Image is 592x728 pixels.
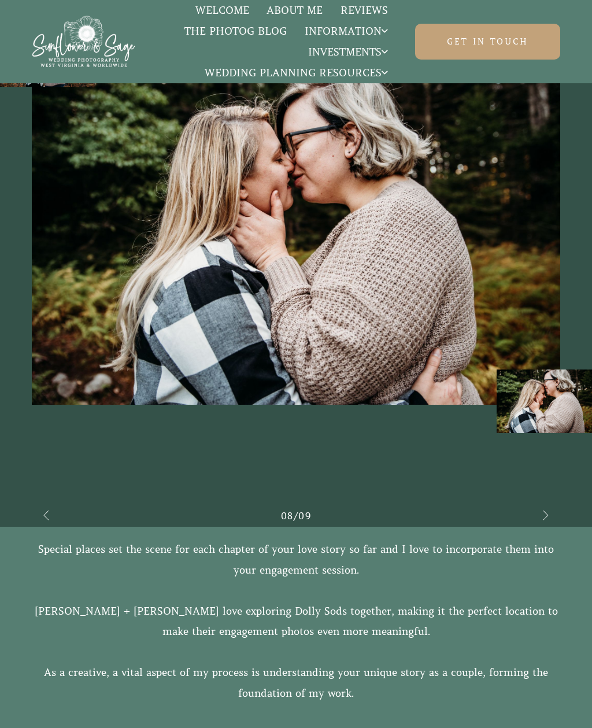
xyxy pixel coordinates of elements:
[332,3,397,18] a: Reviews
[35,605,561,638] span: [PERSON_NAME] + [PERSON_NAME] love exploring Dolly Sods together, making it the perfect location ...
[186,3,258,18] a: Welcome
[295,24,397,39] a: Information
[281,510,294,522] span: 08
[38,543,557,577] span: Special places set the scene for each chapter of your love story so far and I love to incorporate...
[415,24,560,60] a: Get in touch
[205,67,388,79] span: Wedding Planning Resources
[497,359,592,444] img: WVEngagementPhotographer-169-97bf6b83.jpg
[305,25,388,37] span: Information
[195,65,397,80] a: Wedding Planning Resources
[44,666,552,700] span: As a creative, a vital aspect of my process is understanding your unique story as a couple, formi...
[447,36,528,47] span: Get in touch
[32,16,136,68] img: Sunflower & Sage Wedding Photography
[299,45,397,60] a: Investments
[176,24,296,39] a: The Photog Blog
[258,3,332,18] a: About Me
[281,510,311,522] h5: /09
[308,46,388,58] span: Investments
